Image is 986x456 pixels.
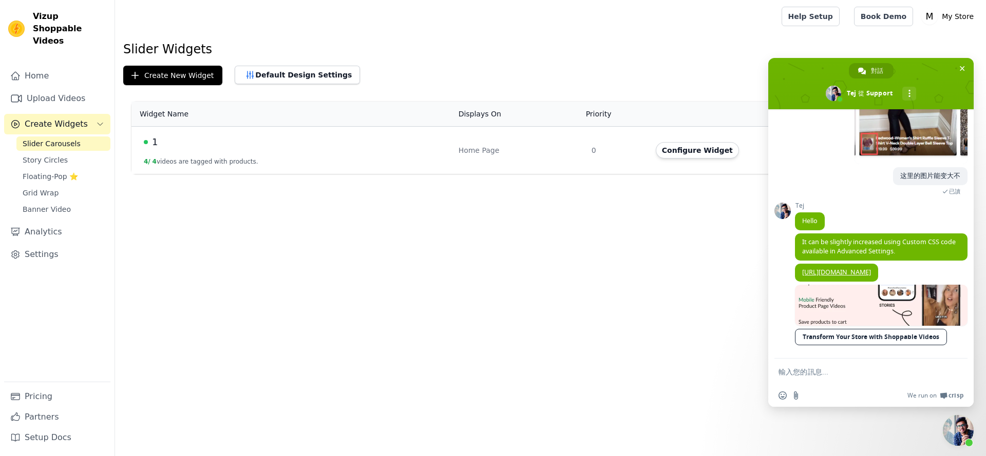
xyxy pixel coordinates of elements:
span: 關閉聊天 [957,63,968,74]
div: Home Page [459,145,579,155]
span: 这里的图片能变大不 [900,171,960,180]
a: We run onCrisp [907,391,963,400]
a: Slider Carousels [16,136,110,151]
span: Floating-Pop ⭐ [23,171,78,182]
th: Displays On [452,102,585,127]
textarea: 輸入您的訊息... [779,359,943,384]
th: Widget Name [131,102,452,127]
a: 關閉聊天 [943,415,974,446]
a: Analytics [4,222,110,242]
span: Crisp [949,391,963,400]
span: Slider Carousels [23,138,81,149]
span: We run on [907,391,937,400]
a: 對話 [849,63,894,78]
button: Create New Widget [123,66,222,85]
span: Create Widgets [25,118,88,130]
button: Default Design Settings [235,66,360,84]
p: My Store [938,7,978,26]
a: Book Demo [854,7,913,26]
span: 傳送檔案 [792,391,800,400]
a: [URL][DOMAIN_NAME] [802,268,871,276]
a: Help Setup [782,7,840,26]
a: Banner Video [16,202,110,216]
span: 4 [153,158,157,165]
a: Partners [4,407,110,427]
span: 已讀 [949,188,960,195]
a: Upload Videos [4,88,110,109]
td: 0 [585,127,650,174]
span: Story Circles [23,155,68,165]
span: 加入表情符號 [779,391,787,400]
span: Live Published [144,140,148,144]
button: 4/ 4videos are tagged with products. [144,157,258,166]
a: Pricing [4,386,110,407]
a: Transform Your Store with Shoppable Videos [795,329,947,345]
a: Home [4,66,110,86]
a: Floating-Pop ⭐ [16,169,110,184]
span: It can be slightly increased using Custom CSS code available in Advanced Settings. [802,237,956,255]
button: Configure Widget [656,142,739,158]
span: Hello [802,216,818,225]
span: Tej [795,202,825,209]
h1: Slider Widgets [123,41,978,57]
span: Grid Wrap [23,188,59,198]
img: Vizup [8,21,25,37]
a: Setup Docs [4,427,110,448]
text: M [926,11,934,22]
span: 1 [152,135,158,149]
a: Settings [4,244,110,265]
span: 對話 [871,63,883,78]
span: Banner Video [23,204,71,214]
a: Story Circles [16,153,110,167]
button: M My Store [921,7,978,26]
span: 4 / [144,158,150,165]
th: Priority [585,102,650,127]
button: Create Widgets [4,114,110,134]
span: Vizup Shoppable Videos [33,10,106,47]
a: Grid Wrap [16,186,110,200]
